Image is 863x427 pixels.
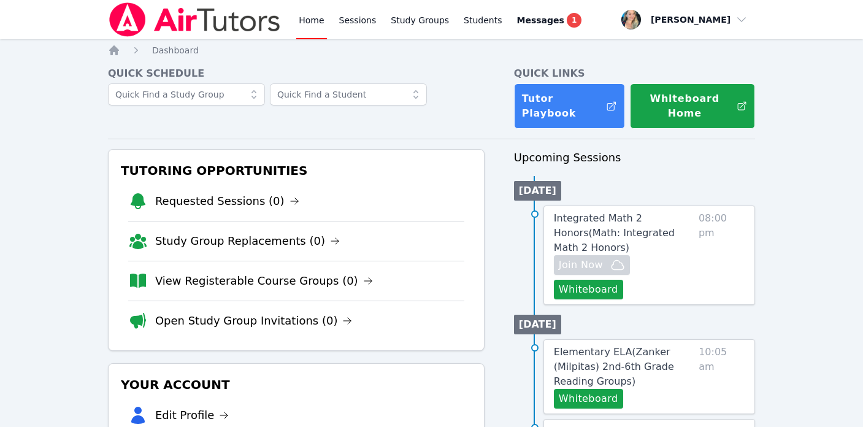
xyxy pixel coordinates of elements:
[155,233,340,250] a: Study Group Replacements (0)
[152,45,199,55] span: Dashboard
[554,345,694,389] a: Elementary ELA(Zanker (Milpitas) 2nd-6th Grade Reading Groups)
[155,407,229,424] a: Edit Profile
[108,66,485,81] h4: Quick Schedule
[630,83,755,129] button: Whiteboard Home
[559,258,603,272] span: Join Now
[514,181,561,201] li: [DATE]
[118,160,474,182] h3: Tutoring Opportunities
[554,255,630,275] button: Join Now
[517,14,564,26] span: Messages
[270,83,427,106] input: Quick Find a Student
[699,211,745,299] span: 08:00 pm
[108,2,282,37] img: Air Tutors
[514,83,625,129] a: Tutor Playbook
[155,312,353,329] a: Open Study Group Invitations (0)
[699,345,745,409] span: 10:05 am
[514,66,755,81] h4: Quick Links
[567,13,581,28] span: 1
[152,44,199,56] a: Dashboard
[155,272,373,290] a: View Registerable Course Groups (0)
[554,211,694,255] a: Integrated Math 2 Honors(Math: Integrated Math 2 Honors)
[118,374,474,396] h3: Your Account
[514,149,755,166] h3: Upcoming Sessions
[554,280,623,299] button: Whiteboard
[155,193,299,210] a: Requested Sessions (0)
[554,346,674,387] span: Elementary ELA ( Zanker (Milpitas) 2nd-6th Grade Reading Groups )
[108,44,755,56] nav: Breadcrumb
[108,83,265,106] input: Quick Find a Study Group
[514,315,561,334] li: [DATE]
[554,212,675,253] span: Integrated Math 2 Honors ( Math: Integrated Math 2 Honors )
[554,389,623,409] button: Whiteboard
